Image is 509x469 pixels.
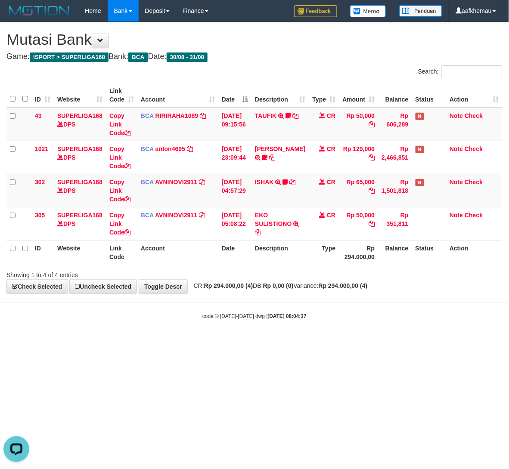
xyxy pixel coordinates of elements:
a: AVNINOVI2911 [155,179,197,185]
span: 1021 [35,145,48,152]
strong: Rp 0,00 (0) [263,282,294,289]
span: 305 [35,212,45,219]
a: Copy Rp 129,000 to clipboard [369,154,375,161]
th: Account: activate to sort column ascending [137,83,218,108]
th: Account [137,240,218,265]
th: Status [412,83,447,108]
label: Search: [418,65,503,78]
span: CR [327,179,335,185]
th: Date: activate to sort column descending [218,83,251,108]
span: CR: DB: Variance: [189,282,368,289]
a: Copy Link Code [109,179,130,203]
td: DPS [54,207,106,240]
th: Action [446,240,503,265]
a: SUPERLIGA168 [57,179,102,185]
strong: [DATE] 08:04:37 [268,313,307,319]
th: Link Code: activate to sort column ascending [106,83,137,108]
small: code © [DATE]-[DATE] dwg | [202,313,307,319]
th: Website [54,240,106,265]
span: 43 [35,112,42,119]
span: CR [327,212,335,219]
span: CR [327,112,335,119]
td: [DATE] 09:15:56 [218,108,251,141]
span: Has Note [416,179,424,186]
a: ISHAK [255,179,274,185]
a: Note [450,145,463,152]
td: Rp 129,000 [339,141,378,174]
a: Copy SRI BASUKI to clipboard [269,154,275,161]
a: SUPERLIGA168 [57,112,102,119]
span: 302 [35,179,45,185]
th: Status [412,240,447,265]
th: Type: activate to sort column ascending [309,83,339,108]
td: [DATE] 04:57:29 [218,174,251,207]
strong: Rp 294.000,00 (4) [204,282,253,289]
td: DPS [54,174,106,207]
a: Copy AVNINOVI2911 to clipboard [199,212,205,219]
a: Copy Rp 50,000 to clipboard [369,121,375,128]
span: Has Note [416,146,424,153]
a: Check [465,145,483,152]
th: Type [309,240,339,265]
th: Amount: activate to sort column ascending [339,83,378,108]
a: [PERSON_NAME] [255,145,305,152]
span: CR [327,145,335,152]
button: Open LiveChat chat widget [3,3,29,29]
a: Note [450,179,463,185]
span: ISPORT > SUPERLIGA168 [30,52,109,62]
th: Rp 294.000,00 [339,240,378,265]
a: TAUFIK [255,112,276,119]
th: Date [218,240,251,265]
a: SUPERLIGA168 [57,145,102,152]
a: Copy ISHAK to clipboard [289,179,295,185]
img: Feedback.jpg [294,5,337,17]
a: Toggle Descr [139,279,188,294]
a: Copy Rp 50,000 to clipboard [369,220,375,227]
img: panduan.png [399,5,442,17]
a: Check [465,112,483,119]
td: Rp 50,000 [339,108,378,141]
a: Check [465,212,483,219]
a: Uncheck Selected [69,279,137,294]
span: Has Note [416,113,424,120]
span: 30/08 - 31/08 [167,52,208,62]
a: Check [465,179,483,185]
th: Website: activate to sort column ascending [54,83,106,108]
a: Copy AVNINOVI2911 to clipboard [199,179,205,185]
td: [DATE] 05:08:22 [218,207,251,240]
th: Action: activate to sort column ascending [446,83,503,108]
td: DPS [54,108,106,141]
span: BCA [141,212,154,219]
td: Rp 606,289 [378,108,412,141]
input: Search: [441,65,503,78]
th: ID: activate to sort column ascending [31,83,54,108]
a: Check Selected [6,279,68,294]
td: Rp 65,000 [339,174,378,207]
span: BCA [141,112,154,119]
th: Balance [378,83,412,108]
a: anton4695 [155,145,185,152]
div: Showing 1 to 4 of 4 entries [6,267,206,279]
a: Copy EKO SULISTIONO to clipboard [255,229,261,236]
h4: Game: Bank: Date: [6,52,503,61]
a: Copy Link Code [109,145,130,170]
img: MOTION_logo.png [6,4,72,17]
th: Description [251,240,309,265]
td: [DATE] 23:09:44 [218,141,251,174]
a: EKO SULISTIONO [255,212,292,227]
a: Note [450,112,463,119]
td: Rp 50,000 [339,207,378,240]
a: Copy Rp 65,000 to clipboard [369,187,375,194]
h1: Mutasi Bank [6,31,503,48]
td: Rp 1,501,818 [378,174,412,207]
td: Rp 351,811 [378,207,412,240]
a: Copy TAUFIK to clipboard [292,112,298,119]
th: Balance [378,240,412,265]
a: Copy Link Code [109,112,130,136]
a: SUPERLIGA168 [57,212,102,219]
span: BCA [141,179,154,185]
span: BCA [128,52,148,62]
td: DPS [54,141,106,174]
th: Description: activate to sort column ascending [251,83,309,108]
strong: Rp 294.000,00 (4) [319,282,368,289]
